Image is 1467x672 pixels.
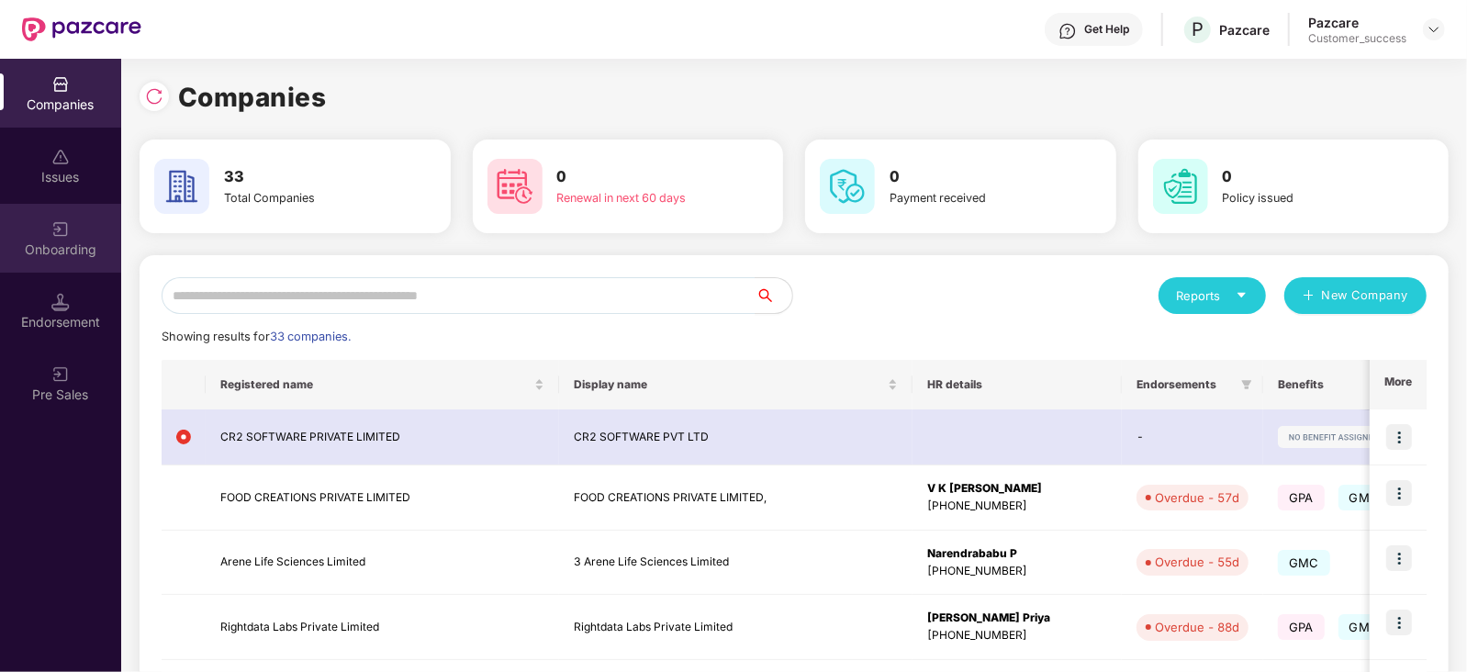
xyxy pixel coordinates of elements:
[1223,189,1381,207] div: Policy issued
[162,330,351,343] span: Showing results for
[1241,379,1252,390] span: filter
[820,159,875,214] img: svg+xml;base64,PHN2ZyB4bWxucz0iaHR0cDovL3d3dy53My5vcmcvMjAwMC9zdmciIHdpZHRoPSI2MCIgaGVpZ2h0PSI2MC...
[755,277,793,314] button: search
[927,627,1107,644] div: [PHONE_NUMBER]
[1386,610,1412,635] img: icon
[1386,424,1412,450] img: icon
[1278,426,1390,448] img: svg+xml;base64,PHN2ZyB4bWxucz0iaHR0cDovL3d3dy53My5vcmcvMjAwMC9zdmciIHdpZHRoPSIxMjIiIGhlaWdodD0iMj...
[1237,374,1256,396] span: filter
[927,498,1107,515] div: [PHONE_NUMBER]
[224,165,382,189] h3: 33
[1308,31,1406,46] div: Customer_success
[927,610,1107,627] div: [PERSON_NAME] Priya
[1386,545,1412,571] img: icon
[574,377,884,392] span: Display name
[51,148,70,166] img: svg+xml;base64,PHN2ZyBpZD0iSXNzdWVzX2Rpc2FibGVkIiB4bWxucz0iaHR0cDovL3d3dy53My5vcmcvMjAwMC9zdmciIH...
[178,77,327,118] h1: Companies
[927,563,1107,580] div: [PHONE_NUMBER]
[22,17,141,41] img: New Pazcare Logo
[1084,22,1129,37] div: Get Help
[206,531,559,596] td: Arene Life Sciences Limited
[1303,289,1315,304] span: plus
[220,377,531,392] span: Registered name
[1177,286,1248,305] div: Reports
[1427,22,1441,37] img: svg+xml;base64,PHN2ZyBpZD0iRHJvcGRvd24tMzJ4MzIiIHhtbG5zPSJodHRwOi8vd3d3LnczLm9yZy8yMDAwL3N2ZyIgd2...
[890,165,1047,189] h3: 0
[1278,550,1330,576] span: GMC
[1219,21,1270,39] div: Pazcare
[1137,377,1234,392] span: Endorsements
[154,159,209,214] img: svg+xml;base64,PHN2ZyB4bWxucz0iaHR0cDovL3d3dy53My5vcmcvMjAwMC9zdmciIHdpZHRoPSI2MCIgaGVpZ2h0PSI2MC...
[1058,22,1077,40] img: svg+xml;base64,PHN2ZyBpZD0iSGVscC0zMngzMiIgeG1sbnM9Imh0dHA6Ly93d3cudzMub3JnLzIwMDAvc3ZnIiB3aWR0aD...
[145,87,163,106] img: svg+xml;base64,PHN2ZyBpZD0iUmVsb2FkLTMyeDMyIiB4bWxucz0iaHR0cDovL3d3dy53My5vcmcvMjAwMC9zdmciIHdpZH...
[51,293,70,311] img: svg+xml;base64,PHN2ZyB3aWR0aD0iMTQuNSIgaGVpZ2h0PSIxNC41IiB2aWV3Qm94PSIwIDAgMTYgMTYiIGZpbGw9Im5vbm...
[755,288,792,303] span: search
[224,189,382,207] div: Total Companies
[1278,614,1325,640] span: GPA
[1155,618,1239,636] div: Overdue - 88d
[270,330,351,343] span: 33 companies.
[927,545,1107,563] div: Narendrababu P
[1223,165,1381,189] h3: 0
[559,595,913,660] td: Rightdata Labs Private Limited
[557,189,715,207] div: Renewal in next 60 days
[1236,289,1248,301] span: caret-down
[557,165,715,189] h3: 0
[1122,409,1263,465] td: -
[559,465,913,531] td: FOOD CREATIONS PRIVATE LIMITED,
[206,465,559,531] td: FOOD CREATIONS PRIVATE LIMITED
[51,220,70,239] img: svg+xml;base64,PHN2ZyB3aWR0aD0iMjAiIGhlaWdodD0iMjAiIHZpZXdCb3g9IjAgMCAyMCAyMCIgZmlsbD0ibm9uZSIgeG...
[206,360,559,409] th: Registered name
[1192,18,1204,40] span: P
[206,595,559,660] td: Rightdata Labs Private Limited
[51,75,70,94] img: svg+xml;base64,PHN2ZyBpZD0iQ29tcGFuaWVzIiB4bWxucz0iaHR0cDovL3d3dy53My5vcmcvMjAwMC9zdmciIHdpZHRoPS...
[1284,277,1427,314] button: plusNew Company
[890,189,1047,207] div: Payment received
[206,409,559,465] td: CR2 SOFTWARE PRIVATE LIMITED
[51,365,70,384] img: svg+xml;base64,PHN2ZyB3aWR0aD0iMjAiIGhlaWdodD0iMjAiIHZpZXdCb3g9IjAgMCAyMCAyMCIgZmlsbD0ibm9uZSIgeG...
[1338,614,1391,640] span: GMC
[913,360,1122,409] th: HR details
[487,159,543,214] img: svg+xml;base64,PHN2ZyB4bWxucz0iaHR0cDovL3d3dy53My5vcmcvMjAwMC9zdmciIHdpZHRoPSI2MCIgaGVpZ2h0PSI2MC...
[1308,14,1406,31] div: Pazcare
[1278,485,1325,510] span: GPA
[559,409,913,465] td: CR2 SOFTWARE PVT LTD
[1153,159,1208,214] img: svg+xml;base64,PHN2ZyB4bWxucz0iaHR0cDovL3d3dy53My5vcmcvMjAwMC9zdmciIHdpZHRoPSI2MCIgaGVpZ2h0PSI2MC...
[176,430,191,444] img: svg+xml;base64,PHN2ZyB4bWxucz0iaHR0cDovL3d3dy53My5vcmcvMjAwMC9zdmciIHdpZHRoPSIxMiIgaGVpZ2h0PSIxMi...
[1370,360,1427,409] th: More
[559,360,913,409] th: Display name
[1155,553,1239,571] div: Overdue - 55d
[1322,286,1409,305] span: New Company
[1386,480,1412,506] img: icon
[927,480,1107,498] div: V K [PERSON_NAME]
[559,531,913,596] td: 3 Arene Life Sciences Limited
[1338,485,1391,510] span: GMC
[1155,488,1239,507] div: Overdue - 57d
